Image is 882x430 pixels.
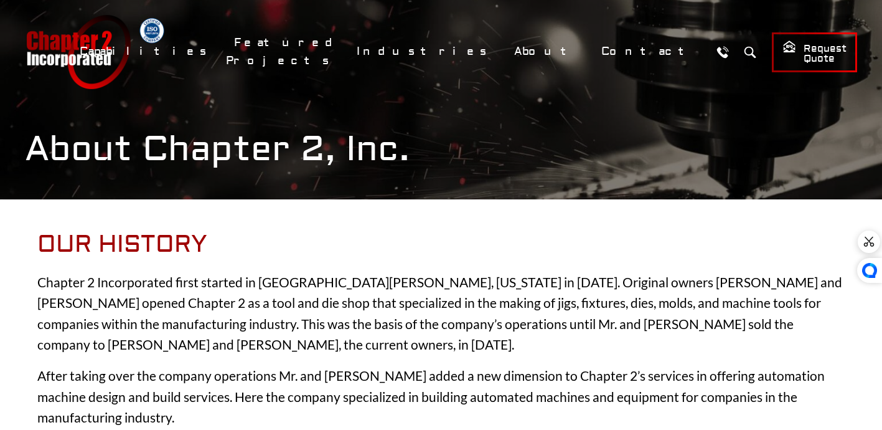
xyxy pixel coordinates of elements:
a: Contact [593,38,705,65]
a: Request Quote [772,32,857,72]
h2: Our History [37,231,845,259]
a: About [506,38,587,65]
span: Request Quote [782,40,847,65]
p: After taking over the company operations Mr. and [PERSON_NAME] added a new dimension to Chapter 2... [37,365,845,428]
a: Capabilities [72,38,220,65]
button: Search [738,41,761,64]
a: Featured Projects [226,29,342,74]
a: Chapter 2 Incorporated [25,15,131,89]
a: Call Us [711,41,734,64]
h1: About Chapter 2, Inc. [25,128,857,170]
a: Industries [349,38,500,65]
p: Chapter 2 Incorporated first started in [GEOGRAPHIC_DATA][PERSON_NAME], [US_STATE] in [DATE]. Ori... [37,272,845,355]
